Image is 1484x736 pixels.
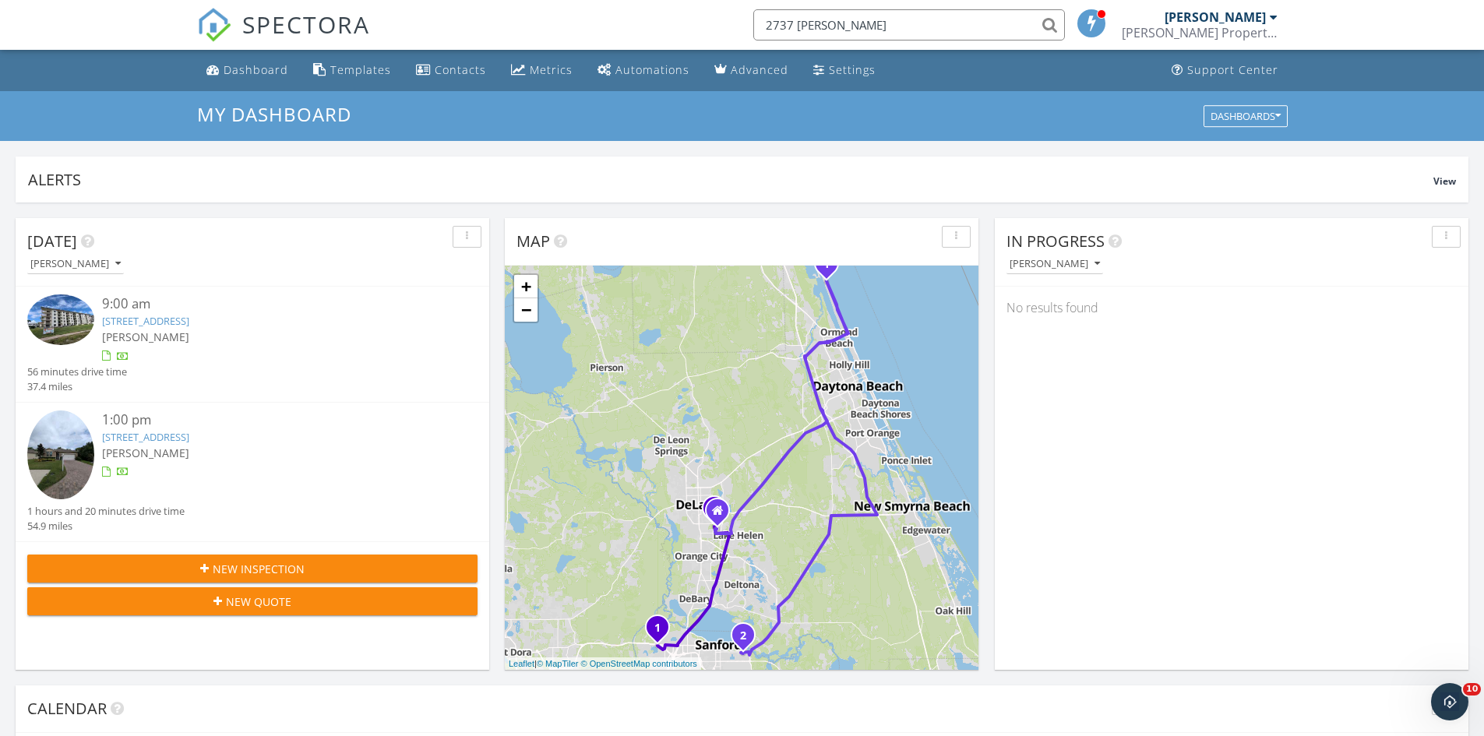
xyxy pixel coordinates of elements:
a: Leaflet [509,659,534,668]
img: The Best Home Inspection Software - Spectora [197,8,231,42]
button: Dashboards [1204,105,1288,127]
a: Settings [807,56,882,85]
span: [PERSON_NAME] [102,445,189,460]
div: 339 Orchard Hill St, Deland FL 32724 [717,510,727,519]
img: 9568422%2Fcover_photos%2FicNh6UZ0wLYN3r7uQf7Z%2Fsmall.jpg [27,294,94,345]
a: Automations (Basic) [591,56,696,85]
span: 10 [1463,683,1481,696]
span: Map [516,231,550,252]
span: [DATE] [27,231,77,252]
div: 6894 Hidden Glade Pl, Sanford, FL 32771 [657,627,667,636]
div: Contacts [435,62,486,77]
span: [PERSON_NAME] [102,329,189,344]
a: Support Center [1165,56,1285,85]
a: 9:00 am [STREET_ADDRESS] [PERSON_NAME] 56 minutes drive time 37.4 miles [27,294,478,394]
a: © OpenStreetMap contributors [581,659,697,668]
img: 9577289%2Fcover_photos%2FS0jDfIMtGAdfibVplSKG%2Fsmall.jpg [27,410,94,500]
div: Templates [330,62,391,77]
i: 2 [740,631,746,642]
span: New Quote [226,593,291,610]
span: View [1433,174,1456,188]
a: Templates [307,56,397,85]
div: No results found [995,287,1468,329]
div: 1:00 pm [102,410,440,430]
button: [PERSON_NAME] [27,254,124,275]
a: Zoom out [514,298,538,322]
div: 37.4 miles [27,379,127,394]
button: [PERSON_NAME] [1006,254,1103,275]
div: 3100 Ocean Shore Drive, Ormond Beach, FL 201, Ormond Beach, FL 32176 [827,263,836,273]
span: Calendar [27,698,107,719]
span: New Inspection [213,561,305,577]
a: SPECTORA [197,21,370,54]
div: Bowman Property Inspections [1122,25,1278,40]
a: Dashboard [200,56,294,85]
a: Metrics [505,56,579,85]
div: Dashboard [224,62,288,77]
a: Advanced [708,56,795,85]
a: Contacts [410,56,492,85]
a: Zoom in [514,275,538,298]
div: Support Center [1187,62,1278,77]
span: SPECTORA [242,8,370,40]
div: 9:00 am [102,294,440,314]
span: My Dashboard [197,101,351,127]
span: In Progress [1006,231,1105,252]
i: 1 [823,259,830,270]
div: | [505,657,701,671]
a: 1:00 pm [STREET_ADDRESS] [PERSON_NAME] 1 hours and 20 minutes drive time 54.9 miles [27,410,478,534]
div: 1501 Hopedale Pl, Sanford, FL 32771 [743,635,753,644]
button: New Quote [27,587,478,615]
iframe: Intercom live chat [1431,683,1468,720]
div: [PERSON_NAME] [30,259,121,269]
a: © MapTiler [537,659,579,668]
div: Dashboards [1211,111,1281,121]
div: 56 minutes drive time [27,364,127,379]
div: Advanced [731,62,788,77]
a: [STREET_ADDRESS] [102,314,189,328]
div: Metrics [530,62,573,77]
div: [PERSON_NAME] [1165,9,1266,25]
div: [PERSON_NAME] [1010,259,1100,269]
div: 54.9 miles [27,519,185,534]
button: New Inspection [27,555,478,583]
a: [STREET_ADDRESS] [102,430,189,444]
i: 1 [654,623,661,634]
div: Alerts [28,169,1433,190]
div: 1 hours and 20 minutes drive time [27,504,185,519]
div: Settings [829,62,876,77]
div: Automations [615,62,689,77]
input: Search everything... [753,9,1065,40]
